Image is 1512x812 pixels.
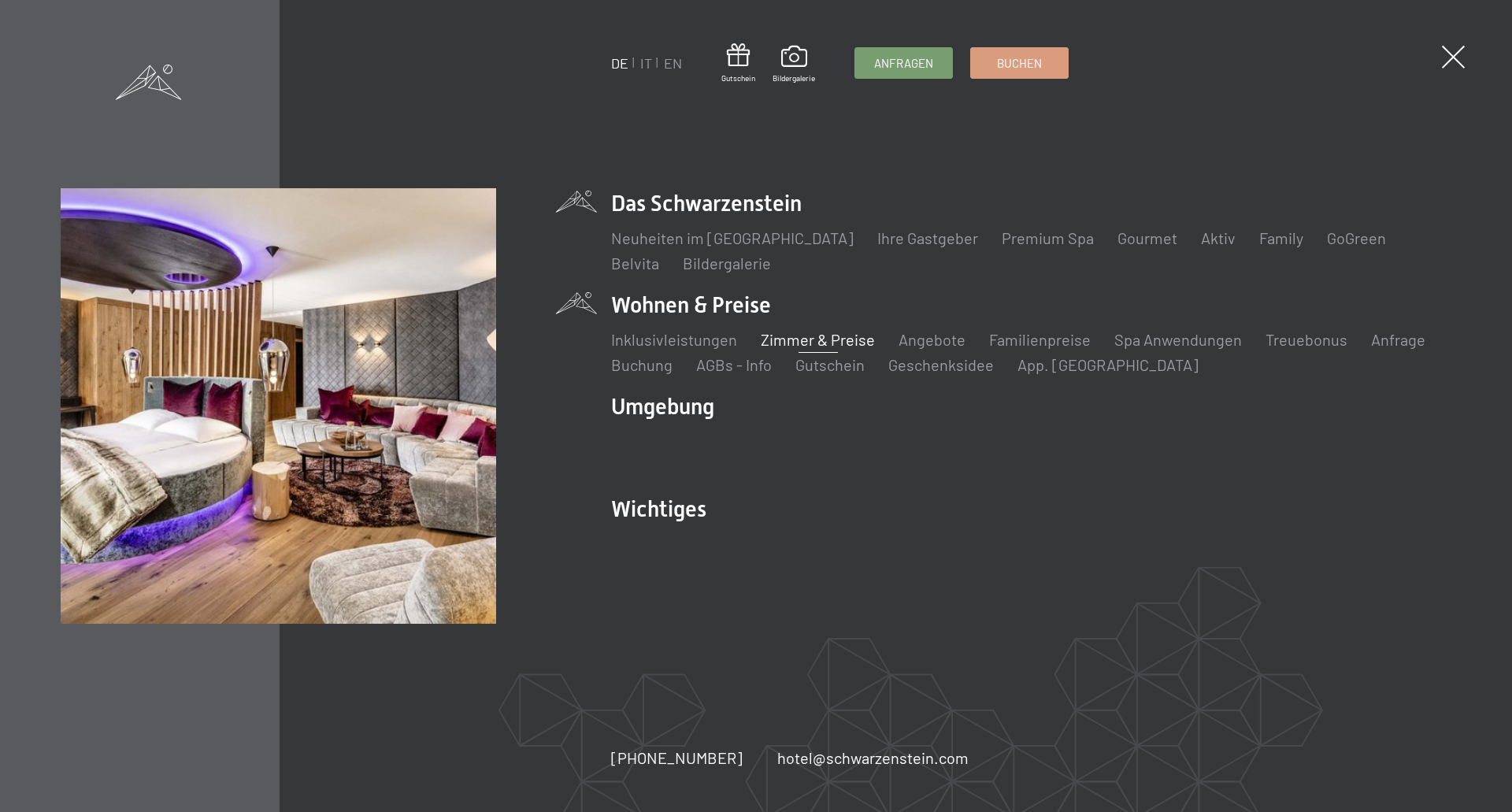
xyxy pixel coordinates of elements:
[1002,228,1094,247] a: Premium Spa
[777,747,969,769] a: hotel@schwarzenstein.com
[1117,228,1177,247] a: Gourmet
[877,228,978,247] a: Ihre Gastgeber
[773,46,815,83] a: Bildergalerie
[899,330,965,349] a: Angebote
[1266,330,1347,349] a: Treuebonus
[888,355,994,374] a: Geschenksidee
[1201,228,1236,247] a: Aktiv
[1017,355,1199,374] a: App. [GEOGRAPHIC_DATA]
[971,48,1068,78] a: Buchen
[696,355,772,374] a: AGBs - Info
[611,254,659,273] a: Belvita
[874,55,933,72] span: Anfragen
[611,747,743,769] a: [PHONE_NUMBER]
[721,43,755,83] a: Gutschein
[611,330,737,349] a: Inklusivleistungen
[683,254,771,273] a: Bildergalerie
[611,355,673,374] a: Buchung
[664,54,682,72] a: EN
[611,228,854,247] a: Neuheiten im [GEOGRAPHIC_DATA]
[61,188,496,624] img: Wellnesshotel Südtirol SCHWARZENSTEIN - Wellnessurlaub in den Alpen, Wandern und Wellness
[997,55,1042,72] span: Buchen
[795,355,865,374] a: Gutschein
[611,54,628,72] a: DE
[721,72,755,83] span: Gutschein
[773,72,815,83] span: Bildergalerie
[1114,330,1242,349] a: Spa Anwendungen
[989,330,1091,349] a: Familienpreise
[855,48,952,78] a: Anfragen
[1259,228,1303,247] a: Family
[640,54,652,72] a: IT
[1371,330,1425,349] a: Anfrage
[761,330,875,349] a: Zimmer & Preise
[1327,228,1386,247] a: GoGreen
[611,748,743,767] span: [PHONE_NUMBER]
